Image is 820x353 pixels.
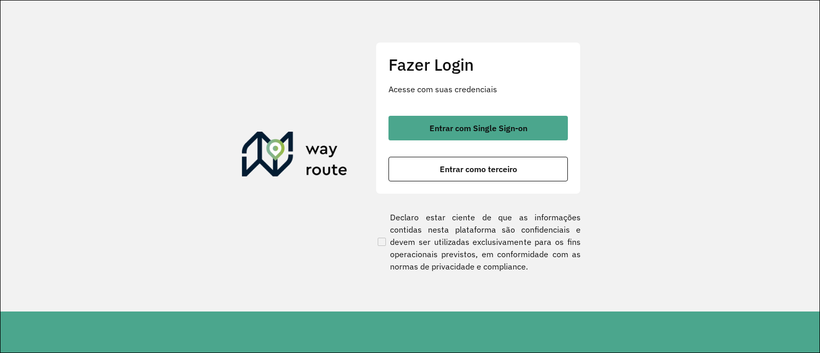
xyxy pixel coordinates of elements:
img: Roteirizador AmbevTech [242,132,347,181]
span: Entrar como terceiro [440,165,517,173]
span: Entrar com Single Sign-on [429,124,527,132]
p: Acesse com suas credenciais [388,83,568,95]
h2: Fazer Login [388,55,568,74]
button: button [388,116,568,140]
label: Declaro estar ciente de que as informações contidas nesta plataforma são confidenciais e devem se... [376,211,581,273]
button: button [388,157,568,181]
